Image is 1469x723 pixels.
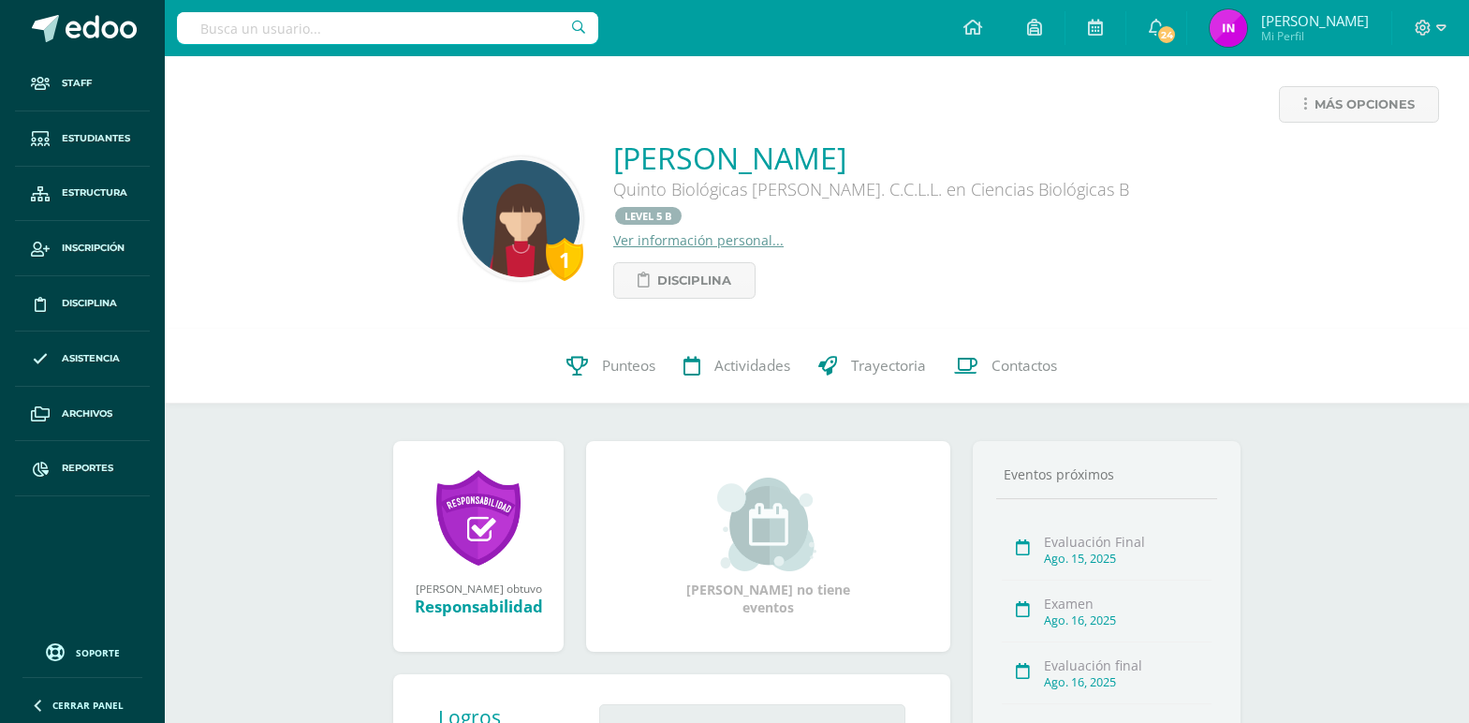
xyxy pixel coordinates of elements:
span: Disciplina [657,263,731,298]
div: Ago. 16, 2025 [1044,612,1212,628]
a: Punteos [552,329,669,404]
div: Ago. 16, 2025 [1044,674,1212,690]
a: Staff [15,56,150,111]
div: Evaluación Final [1044,533,1212,551]
a: LEVEL 5 B [615,207,682,225]
span: Asistencia [62,351,120,366]
a: Ver información personal... [613,231,784,249]
span: Cerrar panel [52,699,124,712]
span: Más opciones [1315,87,1415,122]
div: Quinto Biológicas [PERSON_NAME]. C.C.L.L. en Ciencias Biológicas B [613,178,1175,231]
div: [PERSON_NAME] obtuvo [412,581,545,596]
span: Trayectoria [851,357,926,376]
input: Busca un usuario... [177,12,598,44]
span: Estructura [62,185,127,200]
div: Ago. 15, 2025 [1044,551,1212,567]
span: Mi Perfil [1261,28,1369,44]
a: Más opciones [1279,86,1439,123]
img: 8746e8957267382b1f90947df73a209f.png [463,160,580,277]
div: [PERSON_NAME] no tiene eventos [675,478,862,616]
span: Disciplina [62,296,117,311]
span: Inscripción [62,241,125,256]
span: Punteos [602,357,655,376]
a: Asistencia [15,332,150,387]
a: Soporte [22,639,142,664]
a: Estructura [15,167,150,222]
a: Archivos [15,387,150,442]
a: Actividades [669,329,804,404]
img: 100c13b932125141564d5229f3896e1b.png [1210,9,1247,47]
div: 1 [546,238,583,281]
a: Contactos [940,329,1071,404]
a: Trayectoria [804,329,940,404]
a: Inscripción [15,221,150,276]
div: Eventos próximos [996,465,1217,483]
span: Reportes [62,461,113,476]
img: event_small.png [717,478,819,571]
a: Disciplina [15,276,150,332]
a: Reportes [15,441,150,496]
span: Estudiantes [62,131,130,146]
span: Contactos [992,357,1057,376]
span: Archivos [62,406,112,421]
a: Disciplina [613,262,756,299]
div: Responsabilidad [412,596,545,617]
span: Staff [62,76,92,91]
span: [PERSON_NAME] [1261,11,1369,30]
span: 24 [1156,24,1177,45]
div: Examen [1044,595,1212,612]
a: Estudiantes [15,111,150,167]
div: Evaluación final [1044,657,1212,674]
span: Actividades [714,357,790,376]
a: [PERSON_NAME] [613,138,1175,178]
span: Soporte [76,646,120,659]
